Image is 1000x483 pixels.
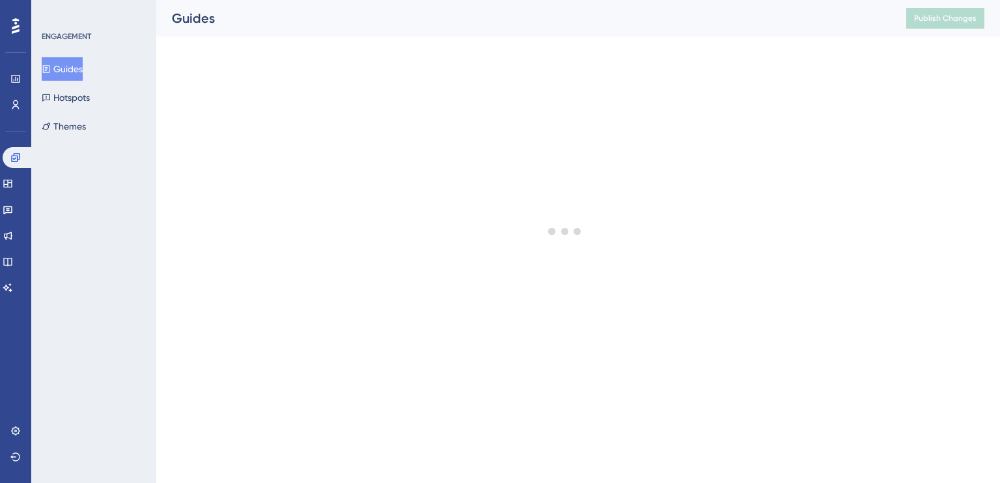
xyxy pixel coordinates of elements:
button: Themes [42,115,86,138]
div: Guides [172,9,874,27]
button: Guides [42,57,83,81]
button: Hotspots [42,86,90,109]
div: ENGAGEMENT [42,31,91,42]
button: Publish Changes [906,8,984,29]
span: Publish Changes [914,13,977,23]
